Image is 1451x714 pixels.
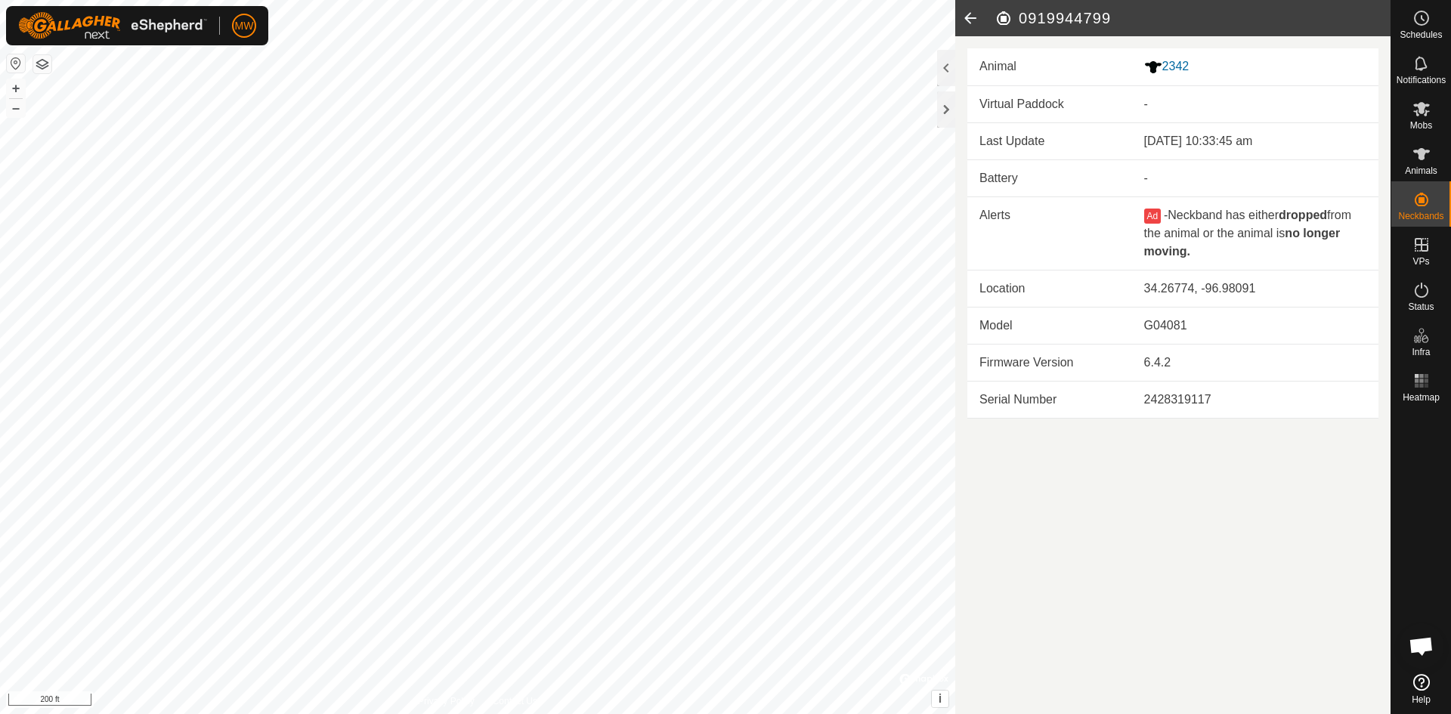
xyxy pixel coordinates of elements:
[967,123,1132,160] td: Last Update
[1408,302,1434,311] span: Status
[967,159,1132,196] td: Battery
[967,307,1132,344] td: Model
[1412,695,1431,704] span: Help
[1405,166,1437,175] span: Animals
[1398,212,1443,221] span: Neckbands
[967,86,1132,123] td: Virtual Paddock
[1144,169,1366,187] div: -
[1279,209,1327,221] b: dropped
[7,54,25,73] button: Reset Map
[1399,623,1444,669] div: Open chat
[1144,280,1366,298] div: 34.26774, -96.98091
[932,691,948,707] button: i
[1144,57,1366,76] div: 2342
[418,694,475,708] a: Privacy Policy
[1403,393,1440,402] span: Heatmap
[1412,257,1429,266] span: VPs
[18,12,207,39] img: Gallagher Logo
[1397,76,1446,85] span: Notifications
[1400,30,1442,39] span: Schedules
[967,270,1132,307] td: Location
[1164,209,1168,221] span: -
[7,99,25,117] button: –
[967,48,1132,85] td: Animal
[493,694,537,708] a: Contact Us
[1410,121,1432,130] span: Mobs
[967,344,1132,381] td: Firmware Version
[1144,317,1366,335] div: G04081
[1144,97,1148,110] app-display-virtual-paddock-transition: -
[33,55,51,73] button: Map Layers
[1391,668,1451,710] a: Help
[1144,391,1366,409] div: 2428319117
[1412,348,1430,357] span: Infra
[235,18,254,34] span: MW
[1144,209,1161,224] button: Ad
[967,381,1132,418] td: Serial Number
[1144,132,1366,150] div: [DATE] 10:33:45 am
[967,196,1132,270] td: Alerts
[995,9,1391,27] h2: 0919944799
[1144,209,1351,258] span: Neckband has either from the animal or the animal is
[1144,227,1341,258] b: no longer moving.
[1144,354,1366,372] div: 6.4.2
[939,692,942,705] span: i
[7,79,25,97] button: +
